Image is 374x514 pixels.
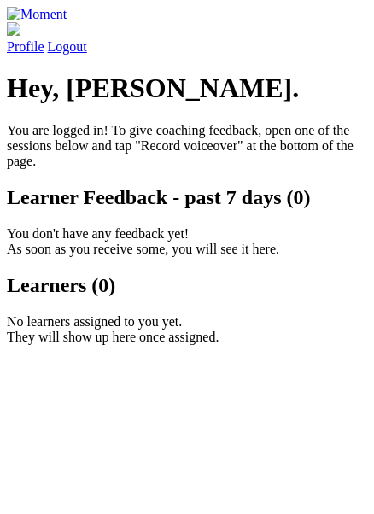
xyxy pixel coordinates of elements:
a: Profile [7,22,367,54]
img: Moment [7,7,67,22]
h2: Learners (0) [7,274,367,297]
h2: Learner Feedback - past 7 days (0) [7,186,367,209]
p: No learners assigned to you yet. They will show up here once assigned. [7,314,367,345]
h1: Hey, [PERSON_NAME]. [7,73,367,104]
p: You are logged in! To give coaching feedback, open one of the sessions below and tap "Record voic... [7,123,367,169]
p: You don't have any feedback yet! As soon as you receive some, you will see it here. [7,226,367,257]
a: Logout [48,39,87,54]
img: default_avatar-b4e2223d03051bc43aaaccfb402a43260a3f17acc7fafc1603fdf008d6cba3c9.png [7,22,20,36]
